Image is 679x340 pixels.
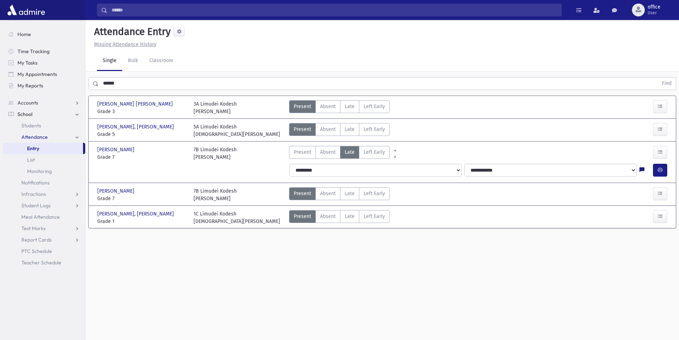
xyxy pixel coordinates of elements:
div: 1C Limudei Kodesh [DEMOGRAPHIC_DATA][PERSON_NAME] [194,210,280,225]
span: Teacher Schedule [21,259,61,266]
a: Bulk [122,51,144,71]
a: Notifications [3,177,85,188]
a: Students [3,120,85,131]
div: AttTypes [289,100,390,115]
a: My Appointments [3,68,85,80]
span: Present [294,148,311,156]
span: [PERSON_NAME], [PERSON_NAME] [97,123,175,131]
span: Grade 1 [97,218,186,225]
span: Grade 7 [97,195,186,202]
a: Entry [3,143,83,154]
span: Late [345,103,355,110]
u: Missing Attendance History [94,41,156,47]
span: Grade 5 [97,131,186,138]
a: Student Logs [3,200,85,211]
span: Absent [320,148,336,156]
div: AttTypes [289,187,390,202]
span: Left Early [364,103,385,110]
span: My Reports [17,82,43,89]
span: Meal Attendance [21,214,60,220]
a: My Reports [3,80,85,91]
span: Late [345,213,355,220]
span: Left Early [364,190,385,197]
a: Test Marks [3,223,85,234]
span: Student Logs [21,202,51,209]
a: Teacher Schedule [3,257,85,268]
span: Monitoring [27,168,52,174]
a: My Tasks [3,57,85,68]
span: Infractions [21,191,46,197]
span: Test Marks [21,225,46,232]
button: Find [658,77,676,90]
div: 5A Limudei Kodesh [DEMOGRAPHIC_DATA][PERSON_NAME] [194,123,280,138]
span: Present [294,103,311,110]
span: [PERSON_NAME] [97,146,136,153]
span: Absent [320,213,336,220]
h5: Attendance Entry [91,26,171,38]
input: Search [107,4,561,16]
a: Accounts [3,97,85,108]
span: List [27,157,35,163]
span: Absent [320,190,336,197]
span: Left Early [364,148,385,156]
span: Attendance [21,134,48,140]
span: Present [294,213,311,220]
div: AttTypes [289,210,390,225]
span: office [648,4,660,10]
img: AdmirePro [6,3,47,17]
span: [PERSON_NAME] [PERSON_NAME] [97,100,174,108]
span: Late [345,126,355,133]
span: Left Early [364,213,385,220]
span: Absent [320,103,336,110]
span: Time Tracking [17,48,50,55]
a: List [3,154,85,166]
span: Entry [27,145,39,152]
span: My Tasks [17,60,37,66]
span: Left Early [364,126,385,133]
a: Missing Attendance History [91,41,156,47]
a: Report Cards [3,234,85,245]
span: Home [17,31,31,37]
a: Monitoring [3,166,85,177]
span: Students [21,122,41,129]
a: Classroom [144,51,179,71]
a: PTC Schedule [3,245,85,257]
div: AttTypes [289,123,390,138]
span: Absent [320,126,336,133]
span: Report Cards [21,237,52,243]
a: Meal Attendance [3,211,85,223]
span: Notifications [21,179,50,186]
span: PTC Schedule [21,248,52,254]
div: 7B Limudei Kodesh [PERSON_NAME] [194,146,237,161]
a: School [3,108,85,120]
span: Late [345,190,355,197]
span: Accounts [17,100,38,106]
span: [PERSON_NAME], [PERSON_NAME] [97,210,175,218]
a: Attendance [3,131,85,143]
div: AttTypes [289,146,390,161]
span: Grade 7 [97,153,186,161]
span: Grade 3 [97,108,186,115]
span: [PERSON_NAME] [97,187,136,195]
div: 3A Limudei Kodesh [PERSON_NAME] [194,100,237,115]
span: Late [345,148,355,156]
a: Home [3,29,85,40]
span: School [17,111,32,117]
a: Single [97,51,122,71]
span: Present [294,126,311,133]
a: Time Tracking [3,46,85,57]
span: User [648,10,660,16]
div: 7B Limudei Kodesh [PERSON_NAME] [194,187,237,202]
span: Present [294,190,311,197]
a: Infractions [3,188,85,200]
span: My Appointments [17,71,57,77]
